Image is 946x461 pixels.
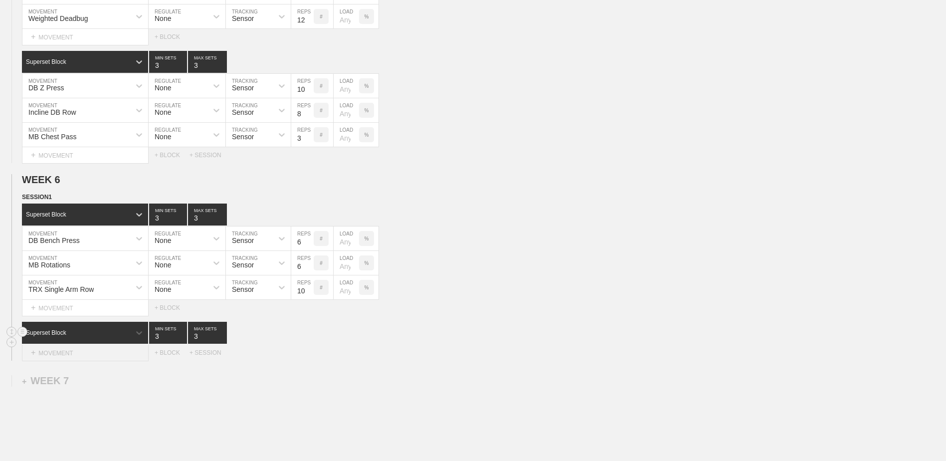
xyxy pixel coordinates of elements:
[334,74,359,98] input: Any
[155,304,189,311] div: + BLOCK
[334,4,359,28] input: Any
[189,349,229,356] div: + SESSION
[31,32,35,41] span: +
[155,84,171,92] div: None
[365,285,369,290] p: %
[365,14,369,19] p: %
[155,14,171,22] div: None
[188,204,227,226] input: None
[155,261,171,269] div: None
[232,285,254,293] div: Sensor
[320,260,323,266] p: #
[334,227,359,250] input: Any
[22,377,26,386] span: +
[320,14,323,19] p: #
[232,261,254,269] div: Sensor
[155,133,171,141] div: None
[896,413,946,461] iframe: Chat Widget
[28,133,76,141] div: MB Chest Pass
[188,322,227,344] input: None
[28,84,64,92] div: DB Z Press
[22,147,149,164] div: MOVEMENT
[365,108,369,113] p: %
[22,300,149,316] div: MOVEMENT
[188,51,227,73] input: None
[28,261,70,269] div: MB Rotations
[365,236,369,241] p: %
[22,375,69,387] div: WEEK 7
[365,132,369,138] p: %
[232,108,254,116] div: Sensor
[155,349,189,356] div: + BLOCK
[320,132,323,138] p: #
[232,133,254,141] div: Sensor
[26,211,66,218] div: Superset Block
[334,275,359,299] input: Any
[232,236,254,244] div: Sensor
[155,108,171,116] div: None
[320,83,323,89] p: #
[28,285,94,293] div: TRX Single Arm Row
[320,236,323,241] p: #
[232,14,254,22] div: Sensor
[22,194,52,201] span: SESSION 1
[365,83,369,89] p: %
[28,14,88,22] div: Weighted Deadbug
[232,84,254,92] div: Sensor
[31,303,35,312] span: +
[320,285,323,290] p: #
[365,260,369,266] p: %
[155,33,189,40] div: + BLOCK
[26,329,66,336] div: Superset Block
[334,98,359,122] input: Any
[26,58,66,65] div: Superset Block
[155,285,171,293] div: None
[22,174,60,185] span: WEEK 6
[155,236,171,244] div: None
[334,251,359,275] input: Any
[28,236,80,244] div: DB Bench Press
[31,348,35,357] span: +
[22,345,149,361] div: MOVEMENT
[31,151,35,159] span: +
[320,108,323,113] p: #
[334,123,359,147] input: Any
[28,108,76,116] div: Incline DB Row
[155,152,189,159] div: + BLOCK
[189,152,229,159] div: + SESSION
[22,29,149,45] div: MOVEMENT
